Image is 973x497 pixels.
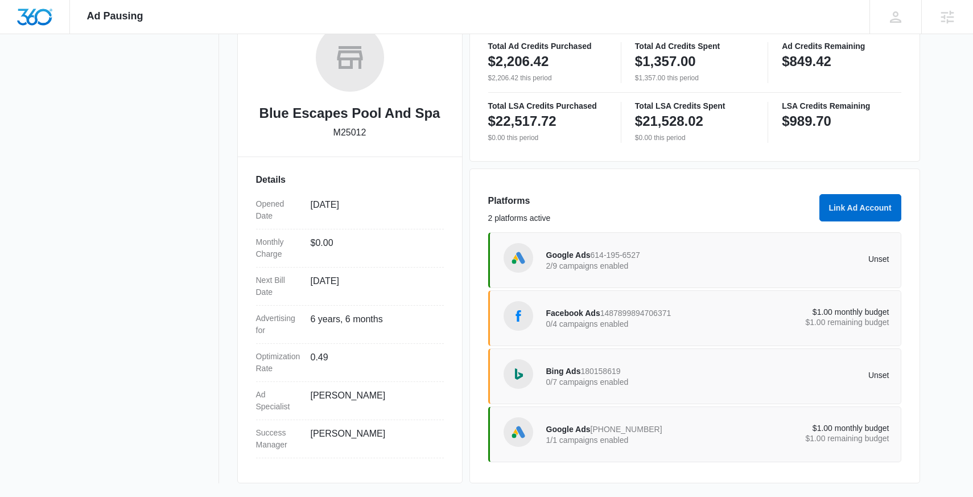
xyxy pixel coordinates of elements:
div: Monthly Charge$0.00 [256,229,444,268]
dt: Opened Date [256,198,302,222]
div: Optimization Rate0.49 [256,344,444,382]
dt: Ad Specialist [256,389,302,413]
dd: [PERSON_NAME] [311,427,435,451]
span: Google Ads [546,250,591,260]
h3: Details [256,173,444,187]
dd: 6 years, 6 months [311,313,435,336]
p: $1,357.00 [635,52,696,71]
span: 1487899894706371 [600,309,671,318]
a: Google AdsGoogle Ads[PHONE_NUMBER]1/1 campaigns enabled$1.00 monthly budget$1.00 remaining budget [488,406,901,462]
p: $2,206.42 [488,52,549,71]
a: Facebook AdsFacebook Ads14878998947063710/4 campaigns enabled$1.00 monthly budget$1.00 remaining ... [488,290,901,346]
span: Ad Pausing [87,10,143,22]
p: Total LSA Credits Purchased [488,102,607,110]
p: 1/1 campaigns enabled [546,436,718,444]
p: Total Ad Credits Purchased [488,42,607,50]
p: $0.00 this period [635,133,754,143]
a: Google AdsGoogle Ads614-195-65272/9 campaigns enabledUnset [488,232,901,288]
p: Ad Credits Remaining [782,42,901,50]
span: Facebook Ads [546,309,600,318]
dt: Success Manager [256,427,302,451]
div: Next Bill Date[DATE] [256,268,444,306]
div: Ad Specialist[PERSON_NAME] [256,382,444,420]
dd: [DATE] [311,198,435,222]
img: Google Ads [510,424,527,441]
p: $21,528.02 [635,112,703,130]
dd: 0.49 [311,351,435,375]
span: Google Ads [546,425,591,434]
a: Bing AdsBing Ads1801586190/7 campaigns enabledUnset [488,348,901,404]
p: $1.00 monthly budget [718,424,889,432]
p: $2,206.42 this period [488,73,607,83]
dt: Optimization Rate [256,351,302,375]
p: M25012 [333,126,366,139]
div: Advertising for6 years, 6 months [256,306,444,344]
p: LSA Credits Remaining [782,102,901,110]
p: $22,517.72 [488,112,556,130]
dd: [PERSON_NAME] [311,389,435,413]
h2: Blue Escapes Pool And Spa [259,103,440,124]
p: $1,357.00 this period [635,73,754,83]
div: Opened Date[DATE] [256,191,444,229]
dt: Monthly Charge [256,236,302,260]
span: [PHONE_NUMBER] [591,425,662,434]
p: 2/9 campaigns enabled [546,262,718,270]
img: Google Ads [510,249,527,266]
p: Total LSA Credits Spent [635,102,754,110]
div: Success Manager[PERSON_NAME] [256,420,444,458]
p: $1.00 remaining budget [718,318,889,326]
p: 0/7 campaigns enabled [546,378,718,386]
p: $0.00 this period [488,133,607,143]
p: $849.42 [782,52,831,71]
img: Facebook Ads [510,307,527,325]
p: $989.70 [782,112,831,130]
h3: Platforms [488,194,813,208]
span: Bing Ads [546,367,581,376]
dd: $0.00 [311,236,435,260]
p: $1.00 remaining budget [718,434,889,442]
dt: Next Bill Date [256,274,302,298]
p: $1.00 monthly budget [718,308,889,316]
dt: Advertising for [256,313,302,336]
span: 180158619 [580,367,620,376]
p: Unset [718,371,889,379]
button: Link Ad Account [819,194,901,221]
img: Bing Ads [510,365,527,383]
p: 2 platforms active [488,212,813,224]
p: Total Ad Credits Spent [635,42,754,50]
span: 614-195-6527 [591,250,640,260]
p: Unset [718,255,889,263]
dd: [DATE] [311,274,435,298]
p: 0/4 campaigns enabled [546,320,718,328]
